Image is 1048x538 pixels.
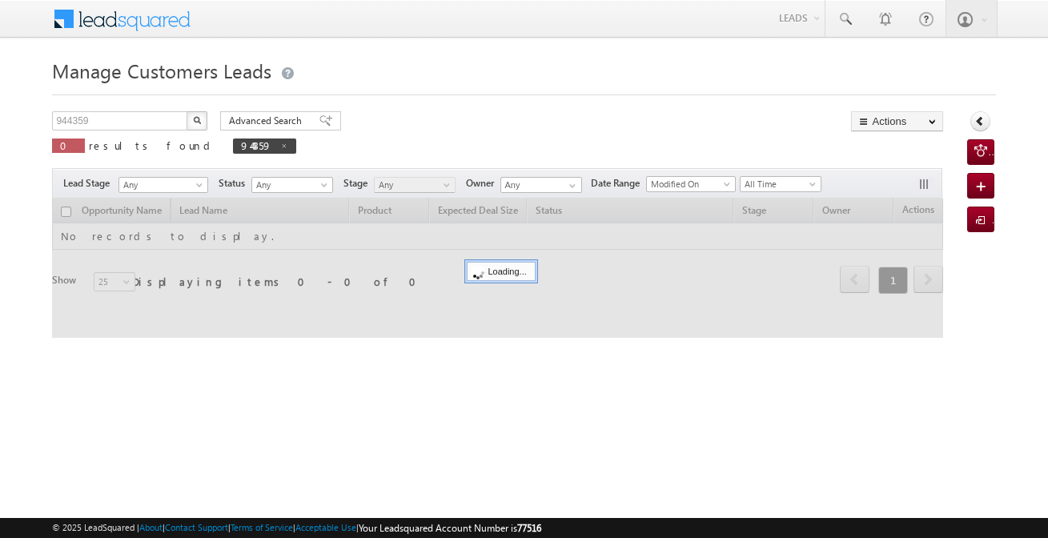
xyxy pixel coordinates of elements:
span: Manage Customers Leads [52,58,271,83]
a: Acceptable Use [295,522,356,532]
input: Type to Search [500,177,582,193]
span: Any [375,178,451,192]
span: Modified On [647,177,730,191]
a: About [139,522,163,532]
span: Your Leadsquared Account Number is [359,522,541,534]
span: © 2025 LeadSquared | | | | | [52,520,541,536]
span: 0 [60,139,77,152]
a: Contact Support [165,522,228,532]
span: All Time [741,177,817,191]
a: Terms of Service [231,522,293,532]
a: Any [374,177,456,193]
span: Status [219,176,251,191]
a: Show All Items [560,178,580,194]
button: Actions [851,111,943,131]
span: 77516 [517,522,541,534]
span: Any [252,178,328,192]
span: 944359 [241,139,272,152]
span: Stage [343,176,374,191]
a: Modified On [646,176,736,192]
span: results found [89,139,216,152]
a: All Time [740,176,821,192]
a: Any [118,177,208,193]
span: Date Range [591,176,646,191]
span: Lead Stage [63,176,116,191]
span: Advanced Search [229,114,307,128]
div: Loading... [467,262,535,281]
span: Any [119,178,203,192]
span: Owner [466,176,500,191]
a: Any [251,177,333,193]
img: Search [193,116,201,124]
